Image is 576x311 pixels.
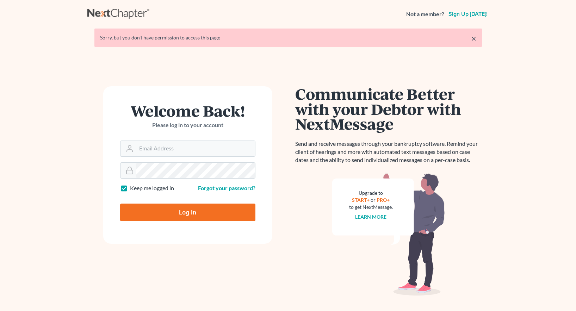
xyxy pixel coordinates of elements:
p: Send and receive messages through your bankruptcy software. Remind your client of hearings and mo... [295,140,482,164]
label: Keep me logged in [130,184,174,192]
a: PRO+ [377,197,390,203]
a: Learn more [355,214,386,220]
h1: Communicate Better with your Debtor with NextMessage [295,86,482,131]
a: START+ [352,197,370,203]
img: nextmessage_bg-59042aed3d76b12b5cd301f8e5b87938c9018125f34e5fa2b7a6b67550977c72.svg [332,173,445,296]
strong: Not a member? [406,10,444,18]
input: Log In [120,204,255,221]
h1: Welcome Back! [120,103,255,118]
span: or [371,197,376,203]
a: Forgot your password? [198,185,255,191]
input: Email Address [136,141,255,156]
div: to get NextMessage. [349,204,393,211]
div: Upgrade to [349,189,393,197]
p: Please log in to your account [120,121,255,129]
a: Sign up [DATE]! [447,11,489,17]
div: Sorry, but you don't have permission to access this page [100,34,476,41]
a: × [471,34,476,43]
